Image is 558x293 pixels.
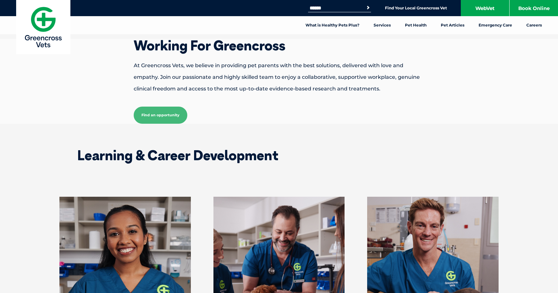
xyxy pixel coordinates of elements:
[77,149,481,162] h2: Learning & Career Development
[298,16,367,34] a: What is Healthy Pets Plus?
[471,16,519,34] a: Emergency Care
[519,16,549,34] a: Careers
[111,39,447,52] h1: Working For Greencross
[367,16,398,34] a: Services
[134,107,187,124] a: Find an opportunity
[365,5,371,11] button: Search
[398,16,434,34] a: Pet Health
[111,60,447,95] p: At Greencross Vets, we believe in providing pet parents with the best solutions, delivered with l...
[385,5,447,11] a: Find Your Local Greencross Vet
[434,16,471,34] a: Pet Articles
